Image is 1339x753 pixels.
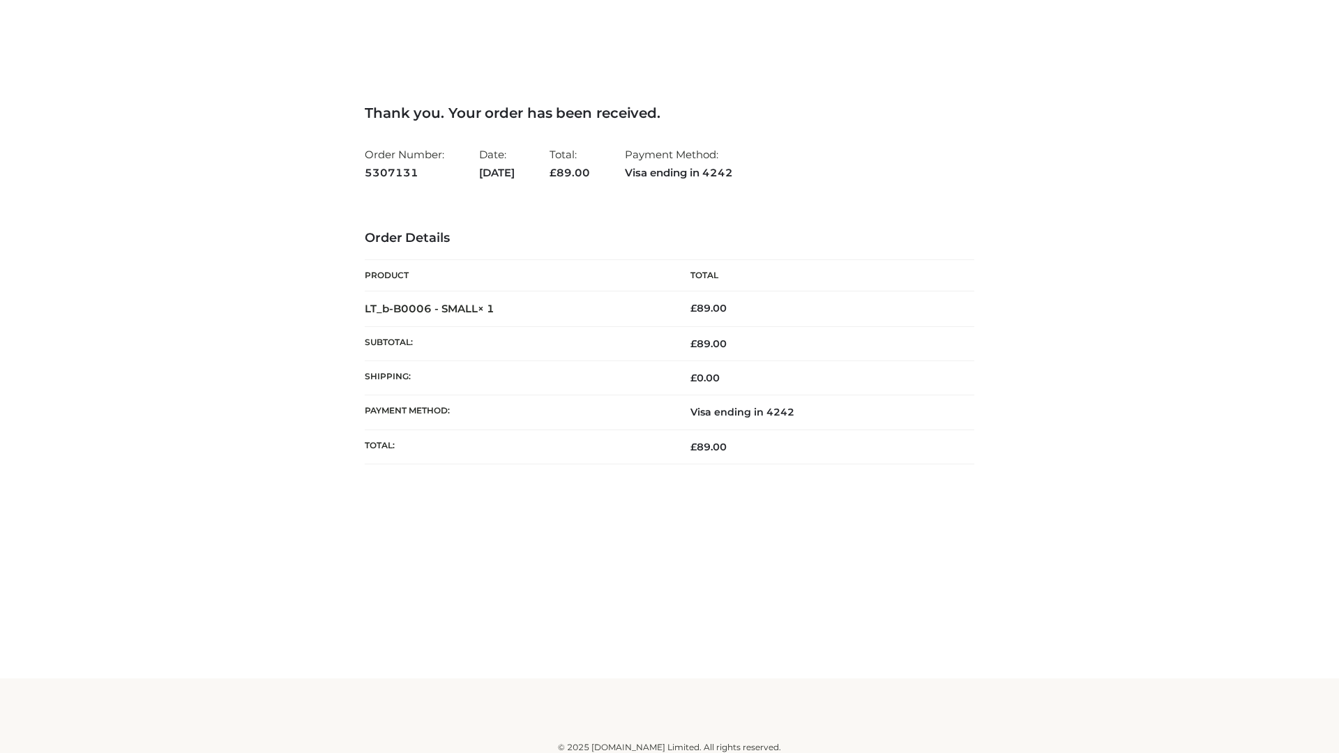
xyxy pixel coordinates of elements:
li: Payment Method: [625,142,733,185]
strong: [DATE] [479,164,515,182]
th: Total: [365,429,669,464]
bdi: 0.00 [690,372,720,384]
th: Subtotal: [365,326,669,360]
span: 89.00 [690,337,727,350]
span: £ [550,166,557,179]
span: 89.00 [550,166,590,179]
strong: 5307131 [365,164,444,182]
li: Date: [479,142,515,185]
span: 89.00 [690,441,727,453]
bdi: 89.00 [690,302,727,314]
strong: × 1 [478,302,494,315]
th: Payment method: [365,395,669,429]
strong: LT_b-B0006 - SMALL [365,302,494,315]
li: Total: [550,142,590,185]
li: Order Number: [365,142,444,185]
h3: Order Details [365,231,974,246]
span: £ [690,372,697,384]
th: Product [365,260,669,291]
strong: Visa ending in 4242 [625,164,733,182]
span: £ [690,302,697,314]
th: Total [669,260,974,291]
td: Visa ending in 4242 [669,395,974,429]
span: £ [690,337,697,350]
h3: Thank you. Your order has been received. [365,105,974,121]
th: Shipping: [365,361,669,395]
span: £ [690,441,697,453]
